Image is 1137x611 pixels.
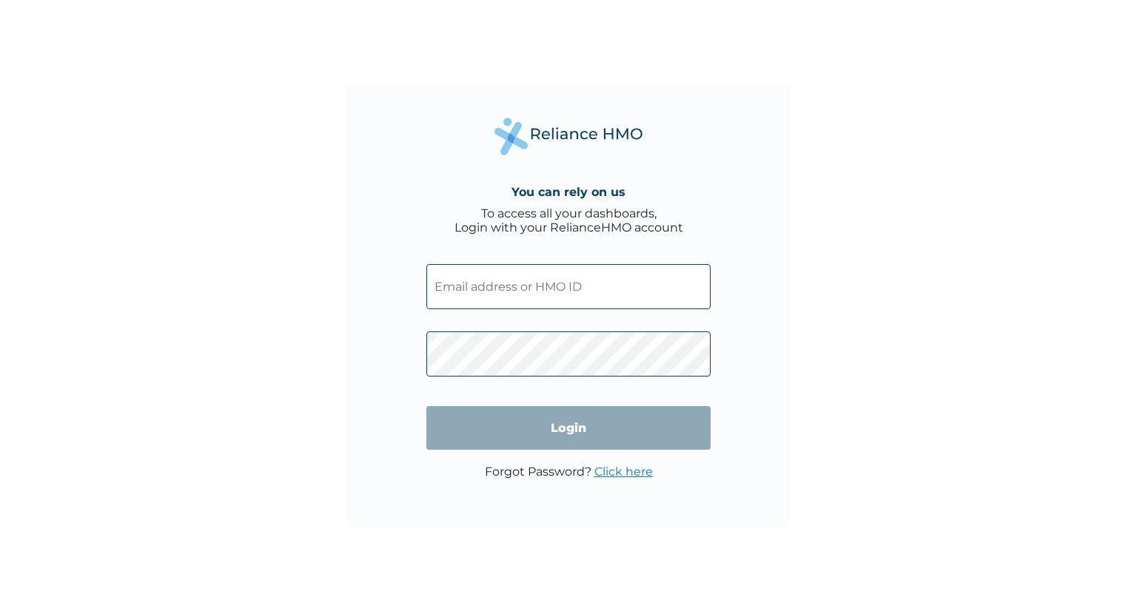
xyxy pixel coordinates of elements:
input: Login [426,406,711,450]
a: Click here [594,465,653,479]
h4: You can rely on us [512,185,625,199]
img: Reliance Health's Logo [494,118,643,155]
p: Forgot Password? [485,465,653,479]
div: To access all your dashboards, Login with your RelianceHMO account [455,206,683,234]
input: Email address or HMO ID [426,264,711,309]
